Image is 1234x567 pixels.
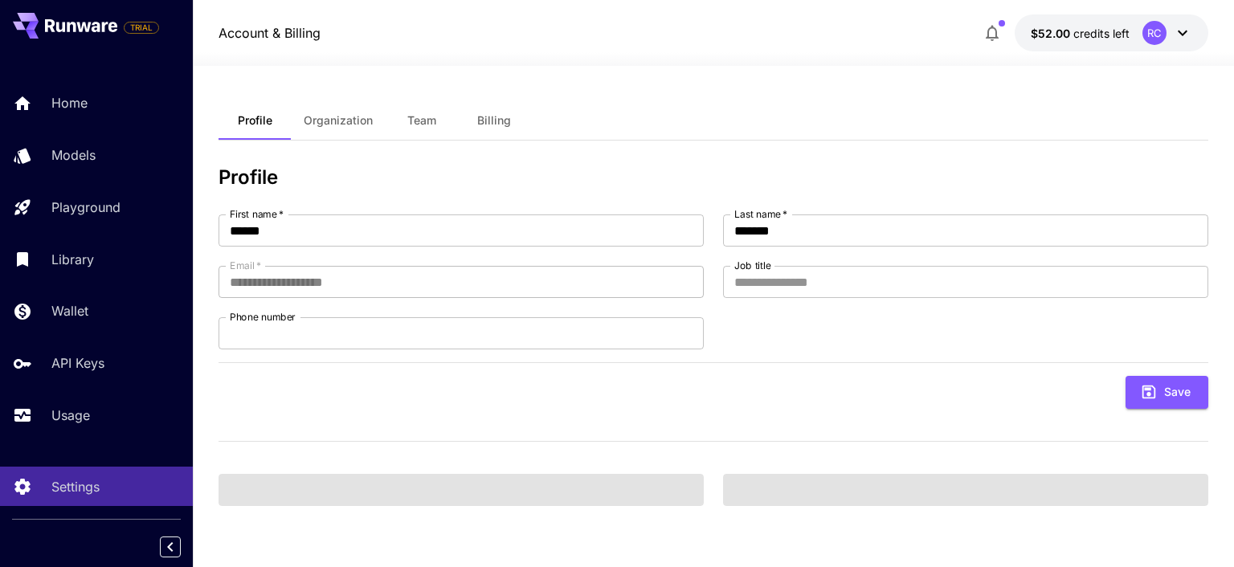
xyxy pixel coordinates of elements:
div: Collapse sidebar [172,532,193,561]
a: Account & Billing [219,23,321,43]
button: Save [1126,376,1208,409]
button: $52.00RC [1015,14,1208,51]
div: RC [1142,21,1167,45]
span: $52.00 [1031,27,1073,40]
label: Job title [734,259,771,272]
div: $52.00 [1031,25,1130,42]
nav: breadcrumb [219,23,321,43]
p: Home [51,93,88,112]
label: First name [230,207,284,221]
span: Team [407,113,436,128]
p: Playground [51,198,121,217]
p: Wallet [51,301,88,320]
span: credits left [1073,27,1130,40]
p: API Keys [51,353,104,373]
p: Usage [51,406,90,425]
span: Billing [477,113,511,128]
span: Organization [304,113,373,128]
label: Last name [734,207,787,221]
label: Email [230,259,261,272]
p: Models [51,145,96,165]
span: Profile [238,113,272,128]
span: Add your payment card to enable full platform functionality. [124,18,159,37]
button: Collapse sidebar [160,536,181,557]
h3: Profile [219,166,1207,189]
label: Phone number [230,310,296,324]
p: Settings [51,477,100,496]
p: Library [51,250,94,269]
span: TRIAL [125,22,158,34]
